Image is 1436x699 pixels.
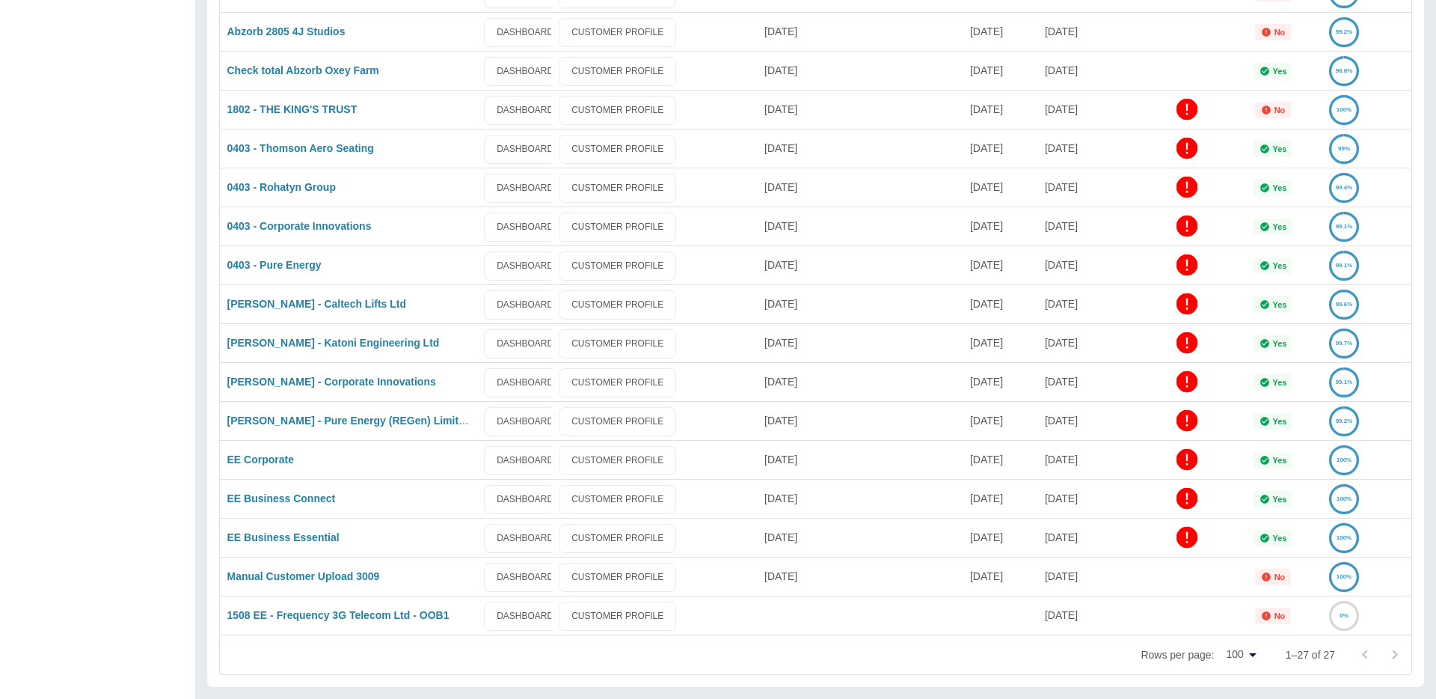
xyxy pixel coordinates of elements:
[484,174,566,203] a: DASHBOARD
[227,570,380,582] a: Manual Customer Upload 3009
[227,298,407,310] a: [PERSON_NAME] - Caltech Lifts Ltd
[227,415,471,427] a: [PERSON_NAME] - Pure Energy (REGen) Limited
[1273,300,1287,309] p: Yes
[484,329,566,358] a: DASHBOARD
[227,531,340,543] a: EE Business Essential
[1329,492,1359,504] a: 100%
[1336,67,1353,74] text: 98.8%
[757,168,963,207] div: 04 Mar 2025
[1336,28,1353,35] text: 99.2%
[1329,181,1359,193] a: 99.4%
[1329,103,1359,115] a: 100%
[757,51,963,90] div: 30 Jul 2025
[484,135,566,164] a: DASHBOARD
[559,563,676,592] a: CUSTOMER PROFILE
[484,446,566,475] a: DASHBOARD
[1255,569,1292,585] div: Not all required reports for this customer were uploaded for the latest usage month.
[1329,531,1359,543] a: 100%
[1141,647,1214,662] p: Rows per page:
[963,245,1037,284] div: 01 Mar 2025
[484,368,566,397] a: DASHBOARD
[1037,207,1112,245] div: 04 Mar 2025
[559,329,676,358] a: CUSTOMER PROFILE
[963,479,1037,518] div: 20 Sep 2024
[1037,168,1112,207] div: 04 Mar 2025
[1273,144,1287,153] p: Yes
[1274,106,1286,115] p: No
[1329,259,1359,271] a: 99.1%
[1273,339,1287,348] p: Yes
[1329,64,1359,76] a: 98.8%
[1337,534,1351,541] text: 100%
[1274,573,1286,582] p: No
[484,213,566,242] a: DASHBOARD
[757,90,963,129] div: 06 Mar 2025
[757,129,963,168] div: 04 Mar 2025
[1037,284,1112,323] div: 03 Jan 2025
[1274,611,1286,620] p: No
[757,12,963,51] div: 04 Aug 2025
[963,557,1037,596] div: 05 Aug 2024
[1037,12,1112,51] div: 26 Feb 2025
[1329,25,1359,37] a: 99.2%
[484,290,566,320] a: DASHBOARD
[757,207,963,245] div: 04 Mar 2025
[1255,102,1292,118] div: Not all required reports for this customer were uploaded for the latest usage month.
[1037,362,1112,401] div: 03 Jan 2025
[484,57,566,86] a: DASHBOARD
[559,407,676,436] a: CUSTOMER PROFILE
[1273,378,1287,387] p: Yes
[1336,301,1353,308] text: 99.6%
[559,446,676,475] a: CUSTOMER PROFILE
[963,284,1037,323] div: 01 Mar 2025
[1336,340,1353,347] text: 99.7%
[559,213,676,242] a: CUSTOMER PROFILE
[1336,418,1353,424] text: 99.2%
[227,609,449,621] a: 1508 EE - Frequency 3G Telecom Ltd - OOB1
[227,454,294,466] a: EE Corporate
[757,401,963,440] div: 03 Mar 2025
[1329,570,1359,582] a: 100%
[1037,557,1112,596] div: 30 Sep 2024
[1329,142,1359,154] a: 99%
[1037,245,1112,284] div: 04 Mar 2025
[227,220,372,232] a: 0403 - Corporate Innovations
[484,407,566,436] a: DASHBOARD
[227,64,379,76] a: Check total Abzorb Oxey Farm
[757,440,963,479] div: 10 Oct 2024
[227,337,440,349] a: [PERSON_NAME] - Katoni Engineering Ltd
[1273,183,1287,192] p: Yes
[1337,495,1351,502] text: 100%
[963,51,1037,90] div: 30 Jul 2025
[559,368,676,397] a: CUSTOMER PROFILE
[484,96,566,125] a: DASHBOARD
[1037,51,1112,90] div: 30 Jul 2025
[1286,647,1335,662] p: 1–27 of 27
[1329,337,1359,349] a: 99.7%
[1255,24,1292,40] div: Not all required reports for this customer were uploaded for the latest usage month.
[757,284,963,323] div: 04 Mar 2025
[757,518,963,557] div: 30 Sep 2024
[1220,644,1261,665] div: 100
[1255,608,1292,624] div: Not all required reports for this customer were uploaded for the latest usage month.
[559,602,676,631] a: CUSTOMER PROFILE
[227,492,336,504] a: EE Business Connect
[1340,612,1348,619] text: 0%
[1337,573,1351,580] text: 100%
[1274,28,1286,37] p: No
[1037,401,1112,440] div: 03 Jan 2025
[227,103,358,115] a: 1802 - THE KING'S TRUST
[1037,440,1112,479] div: 30 Sep 2024
[963,12,1037,51] div: 31 Jul 2025
[1273,534,1287,543] p: Yes
[227,181,336,193] a: 0403 - Rohatyn Group
[227,259,322,271] a: 0403 - Pure Energy
[227,142,374,154] a: 0403 - Thomson Aero Seating
[1336,223,1353,230] text: 99.1%
[559,135,676,164] a: CUSTOMER PROFILE
[963,129,1037,168] div: 01 Mar 2025
[484,524,566,553] a: DASHBOARD
[1273,417,1287,426] p: Yes
[1329,454,1359,466] a: 100%
[963,207,1037,245] div: 01 Mar 2025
